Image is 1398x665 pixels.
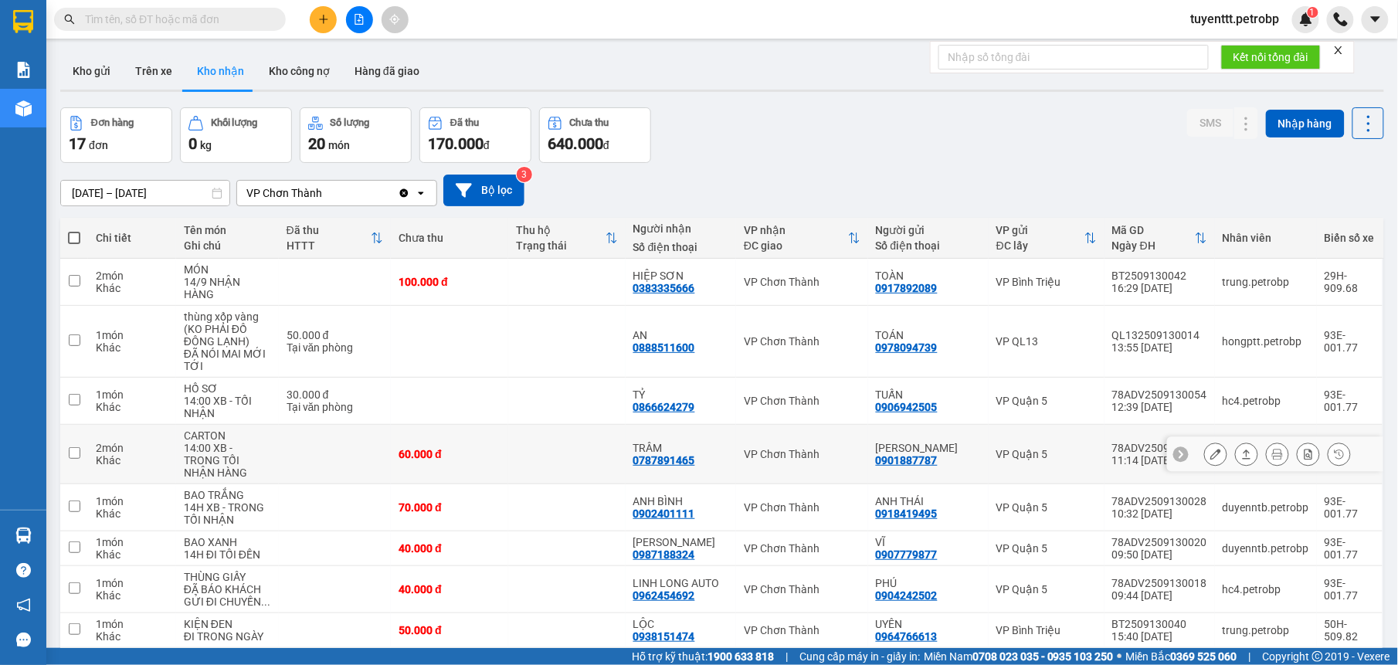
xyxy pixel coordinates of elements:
[96,282,168,294] div: Khác
[707,650,774,663] strong: 1900 633 818
[1118,653,1122,660] span: ⚪️
[876,401,938,413] div: 0906942505
[287,401,383,413] div: Tại văn phòng
[736,218,868,259] th: Toggle SortBy
[1333,45,1344,56] span: close
[428,134,484,153] span: 170.000
[484,139,490,151] span: đ
[1112,282,1207,294] div: 16:29 [DATE]
[996,276,1097,288] div: VP Bình Triệu
[342,53,432,90] button: Hàng đã giao
[398,187,410,199] svg: Clear value
[633,589,695,602] div: 0962454692
[633,536,728,548] div: HOÀNG HẢI
[61,181,229,205] input: Select a date range.
[876,577,981,589] div: PHÚ
[184,548,271,561] div: 14H ĐI TỐI ĐẾN
[1223,232,1309,244] div: Nhân viên
[1112,630,1207,643] div: 15:40 [DATE]
[1266,110,1345,137] button: Nhập hàng
[15,62,32,78] img: solution-icon
[516,224,606,236] div: Thu hộ
[633,630,695,643] div: 0938151474
[450,117,479,128] div: Đã thu
[184,395,271,419] div: 14:00 XB - TỐI NHẬN
[633,401,695,413] div: 0866624279
[419,107,531,163] button: Đã thu170.000đ
[1112,270,1207,282] div: BT2509130042
[1112,388,1207,401] div: 78ADV2509130054
[1249,648,1251,665] span: |
[508,218,626,259] th: Toggle SortBy
[69,134,86,153] span: 17
[1308,7,1318,18] sup: 1
[246,185,322,201] div: VP Chơn Thành
[211,117,258,128] div: Khối lượng
[184,224,271,236] div: Tên món
[16,598,31,612] span: notification
[96,270,168,282] div: 2 món
[287,239,371,252] div: HTTT
[996,239,1084,252] div: ĐC lấy
[517,167,532,182] sup: 3
[399,232,500,244] div: Chưa thu
[287,388,383,401] div: 30.000 đ
[876,329,981,341] div: TOÁN
[180,107,292,163] button: Khối lượng0kg
[200,139,212,151] span: kg
[1325,618,1375,643] div: 50H-509.82
[570,117,609,128] div: Chưa thu
[1299,12,1313,26] img: icon-new-feature
[96,577,168,589] div: 1 món
[287,224,371,236] div: Đã thu
[185,53,256,90] button: Kho nhận
[633,454,695,467] div: 0787891465
[16,563,31,578] span: question-circle
[539,107,651,163] button: Chưa thu640.000đ
[15,528,32,544] img: warehouse-icon
[1179,9,1292,29] span: tuyenttt.petrobp
[1112,589,1207,602] div: 09:44 [DATE]
[744,276,860,288] div: VP Chơn Thành
[16,633,31,647] span: message
[256,53,342,90] button: Kho công nợ
[1112,442,1207,454] div: 78ADV2509130035
[1310,7,1315,18] span: 1
[1325,329,1375,354] div: 93E-001.77
[184,618,271,630] div: KIỆN ĐEN
[876,341,938,354] div: 0978094739
[287,341,383,354] div: Tại văn phòng
[443,175,524,206] button: Bộ lọc
[399,542,500,555] div: 40.000 đ
[1362,6,1389,33] button: caret-down
[633,495,728,507] div: ANH BÌNH
[96,454,168,467] div: Khác
[1104,218,1215,259] th: Toggle SortBy
[96,630,168,643] div: Khác
[632,648,774,665] span: Hỗ trợ kỹ thuật:
[1223,276,1309,288] div: trung.petrobp
[91,117,134,128] div: Đơn hàng
[633,329,728,341] div: AN
[996,583,1097,595] div: VP Quận 5
[633,618,728,630] div: LỘC
[1112,618,1207,630] div: BT2509130040
[1325,388,1375,413] div: 93E-001.77
[96,589,168,602] div: Khác
[300,107,412,163] button: Số lượng20món
[989,218,1104,259] th: Toggle SortBy
[924,648,1114,665] span: Miền Nam
[96,618,168,630] div: 1 món
[744,501,860,514] div: VP Chơn Thành
[1112,454,1207,467] div: 11:14 [DATE]
[744,395,860,407] div: VP Chơn Thành
[603,139,609,151] span: đ
[382,6,409,33] button: aim
[876,224,981,236] div: Người gửi
[1204,443,1227,466] div: Sửa đơn hàng
[15,100,32,117] img: warehouse-icon
[876,495,981,507] div: ANH THÁI
[744,542,860,555] div: VP Chơn Thành
[184,489,271,501] div: BAO TRẮNG
[324,185,325,201] input: Selected VP Chơn Thành.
